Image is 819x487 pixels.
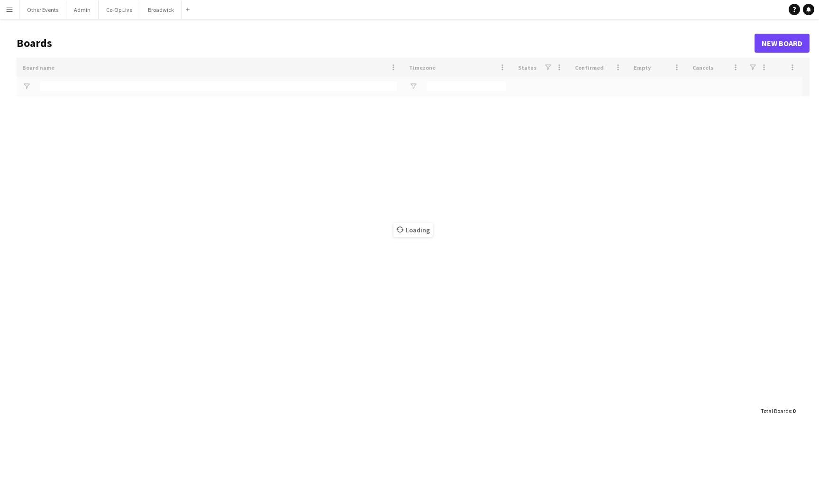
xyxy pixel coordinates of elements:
[761,407,791,414] span: Total Boards
[66,0,99,19] button: Admin
[755,34,810,53] a: New Board
[761,402,795,420] div: :
[17,36,755,50] h1: Boards
[99,0,140,19] button: Co-Op Live
[140,0,182,19] button: Broadwick
[792,407,795,414] span: 0
[393,223,433,237] span: Loading
[19,0,66,19] button: Other Events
